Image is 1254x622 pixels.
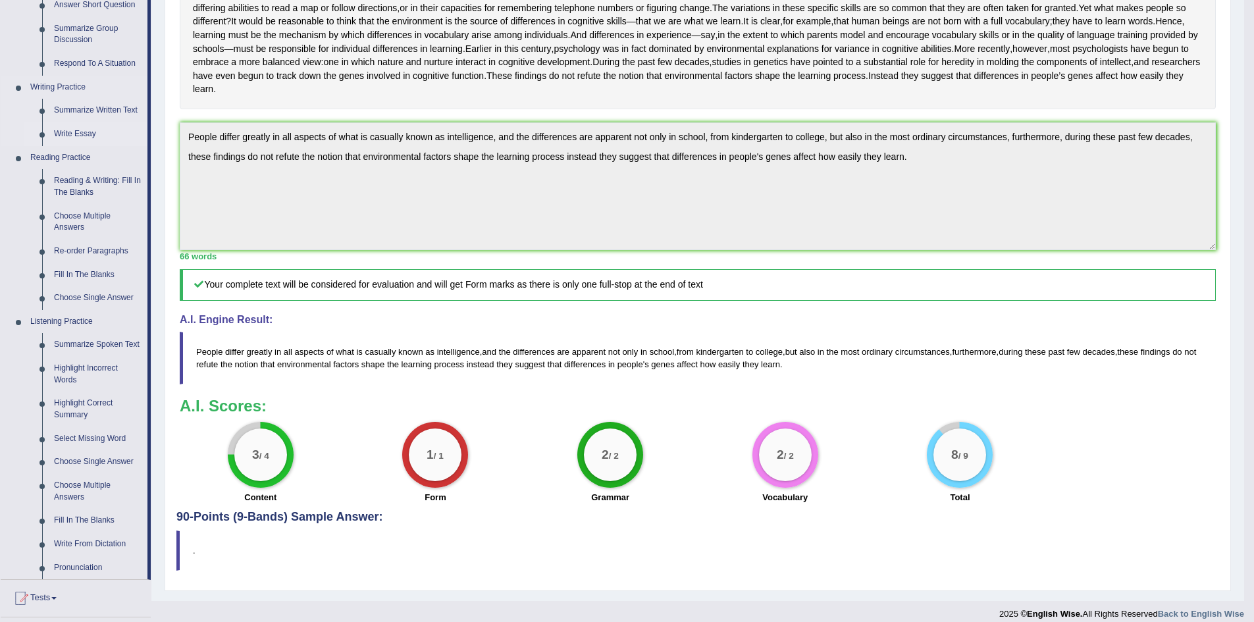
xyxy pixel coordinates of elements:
span: Click to see word definition [193,82,213,96]
a: Fill In The Blanks [48,509,147,532]
span: Click to see word definition [658,55,672,69]
h4: A.I. Engine Result: [180,314,1216,326]
span: Click to see word definition [646,28,692,42]
span: Click to see word definition [833,14,849,28]
span: Click to see word definition [956,69,971,83]
span: Click to see word definition [1012,42,1047,56]
span: Click to see word definition [1151,55,1200,69]
a: Choose Single Answer [48,450,147,474]
span: Click to see word definition [928,14,941,28]
span: Click to see word definition [193,69,213,83]
span: Click to see word definition [1120,69,1137,83]
span: Click to see word definition [754,55,788,69]
span: Click to see word definition [319,42,329,56]
span: Click to see word definition [983,14,989,28]
a: Respond To A Situation [48,52,147,76]
span: is [356,347,362,357]
span: Click to see word definition [554,1,595,15]
span: Click to see word definition [679,1,710,15]
span: Click to see word definition [299,69,321,83]
a: Pronunciation [48,556,147,580]
span: in [274,347,281,357]
span: Click to see word definition [1032,1,1042,15]
span: Click to see word definition [991,14,1003,28]
span: Click to see word definition [1002,28,1010,42]
span: Click to see word definition [525,28,567,42]
span: Click to see word definition [943,14,962,28]
span: Click to see word definition [498,1,552,15]
span: Click to see word definition [706,42,764,56]
span: Click to see word definition [1078,1,1091,15]
span: Click to see word definition [767,42,819,56]
a: Write Essay [48,122,147,146]
a: Choose Single Answer [48,286,147,310]
span: Click to see word definition [488,55,496,69]
span: Click to see word definition [1068,69,1093,83]
span: Click to see word definition [504,42,519,56]
span: Click to see word definition [1105,14,1126,28]
span: and [482,347,496,357]
span: Click to see word definition [193,42,224,56]
span: Click to see word definition [1072,42,1128,56]
span: Click to see word definition [808,1,839,15]
h5: Your complete text will be considered for evaluation and will get Form marks as there is only one... [180,269,1216,300]
span: Click to see word definition [510,14,555,28]
span: Click to see word definition [231,14,236,28]
span: Click to see word definition [266,69,274,83]
span: differences [513,347,554,357]
span: Click to see word definition [420,1,438,15]
span: Click to see word definition [1176,1,1186,15]
span: casually [365,347,396,357]
span: Click to see word definition [265,14,276,28]
span: Click to see word definition [193,14,226,28]
span: Click to see word definition [983,1,1004,15]
span: Click to see word definition [773,1,780,15]
a: Summarize Group Discussion [48,17,147,52]
span: aspects [294,347,324,357]
span: Click to see word definition [668,14,681,28]
span: known [398,347,423,357]
span: Click to see word definition [352,55,375,69]
span: Click to see word definition [868,28,883,42]
a: Tests [1,580,151,613]
span: Click to see word definition [231,55,236,69]
span: Click to see word definition [1012,28,1020,42]
span: Click to see word definition [327,14,334,28]
span: Click to see word definition [654,14,666,28]
span: Click to see word definition [852,14,880,28]
span: Click to see word definition [1053,14,1070,28]
a: Summarize Written Text [48,99,147,122]
span: Click to see word definition [1140,69,1164,83]
span: what [336,347,353,357]
span: Click to see word definition [631,42,646,56]
span: Click to see word definition [941,55,974,69]
span: Click to see word definition [1045,1,1076,15]
span: Click to see word definition [549,69,560,83]
span: Click to see word definition [964,14,981,28]
span: Click to see word definition [1146,1,1174,15]
span: Click to see word definition [400,1,407,15]
span: Click to see word definition [430,42,463,56]
span: Click to see word definition [357,1,397,15]
span: Click to see word definition [807,28,838,42]
span: Click to see word definition [619,69,644,83]
span: Click to see word definition [744,55,751,69]
span: Click to see word definition [456,55,486,69]
span: Click to see word definition [339,69,364,83]
span: Click to see word definition [1188,28,1198,42]
span: Click to see word definition [521,42,552,56]
span: Click to see word definition [193,1,226,15]
span: Click to see word definition [1095,69,1118,83]
a: Write From Dictation [48,532,147,556]
span: Click to see word definition [921,69,953,83]
a: Reading Practice [24,146,147,170]
span: Click to see word definition [841,1,860,15]
span: Click to see word definition [515,69,546,83]
label: Content [244,491,276,504]
span: Click to see word definition [675,55,710,69]
span: Click to see word definition [783,14,793,28]
span: are [557,347,569,357]
span: Click to see word definition [725,69,752,83]
span: Click to see word definition [636,1,644,15]
label: Form [425,491,446,504]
